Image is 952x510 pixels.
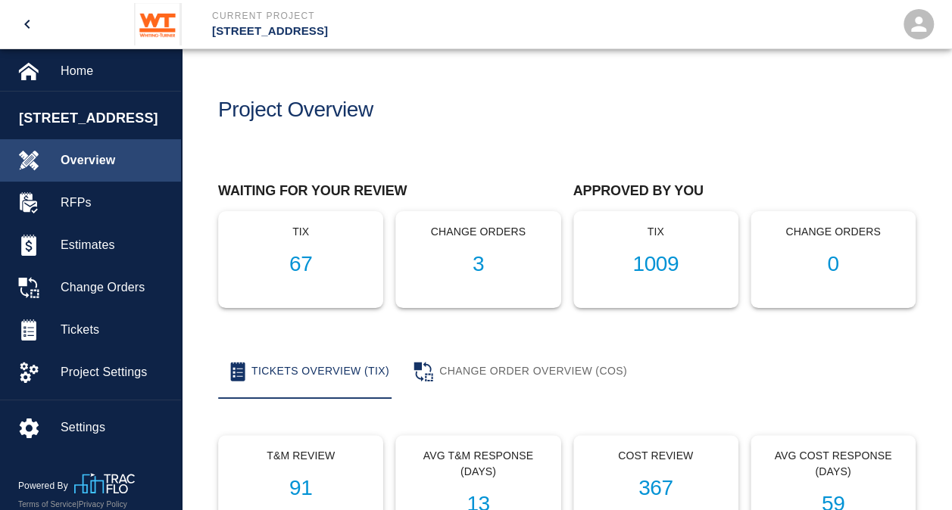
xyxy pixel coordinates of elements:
p: Cost Review [586,448,726,464]
p: [STREET_ADDRESS] [212,23,558,40]
h1: 91 [231,476,370,501]
a: Terms of Service [18,500,76,508]
p: Current Project [212,9,558,23]
span: [STREET_ADDRESS] [19,108,173,129]
iframe: Chat Widget [700,347,952,510]
h2: Waiting for your review [218,183,561,200]
img: Whiting-Turner [134,3,182,45]
button: open drawer [9,6,45,42]
span: Tickets [61,321,169,339]
span: Estimates [61,236,169,254]
button: Change Order Overview (COS) [401,344,639,399]
h1: 3 [408,252,548,277]
h1: Project Overview [218,98,373,123]
h1: 67 [231,252,370,277]
p: Powered By [18,479,74,493]
span: | [76,500,79,508]
a: Privacy Policy [79,500,127,508]
p: tix [586,224,726,240]
p: tix [231,224,370,240]
span: Project Settings [61,363,169,381]
span: Change Orders [61,278,169,297]
span: RFPs [61,194,169,212]
span: Overview [61,151,169,169]
p: Change Orders [763,224,903,240]
h1: 0 [763,252,903,277]
p: Change Orders [408,224,548,240]
p: Avg T&M Response (Days) [408,448,548,480]
span: Settings [61,418,169,437]
h2: Approved by you [573,183,916,200]
span: Home [61,62,169,80]
img: TracFlo [74,473,135,493]
p: T&M Review [231,448,370,464]
h1: 1009 [586,252,726,277]
h1: 367 [586,476,726,501]
button: Tickets Overview (TIX) [218,344,401,399]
